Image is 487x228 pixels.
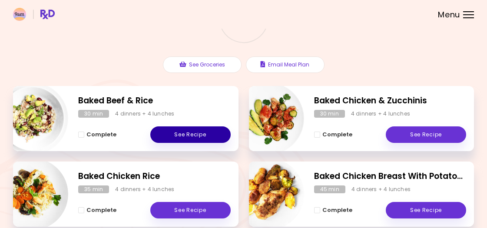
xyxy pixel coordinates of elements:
[322,207,352,214] span: Complete
[13,8,55,21] img: RxDiet
[314,170,467,183] h2: Baked Chicken Breast With Potatoes
[314,110,345,118] div: 30 min
[386,202,466,218] a: See Recipe - Baked Chicken Breast With Potatoes
[86,131,116,138] span: Complete
[115,185,174,193] div: 4 dinners + 4 lunches
[386,126,466,143] a: See Recipe - Baked Chicken & Zucchinis
[78,129,116,140] button: Complete - Baked Beef & Rice
[314,205,352,215] button: Complete - Baked Chicken Breast With Potatoes
[78,170,231,183] h2: Baked Chicken Rice
[115,110,174,118] div: 4 dinners + 4 lunches
[163,56,242,73] button: See Groceries
[86,207,116,214] span: Complete
[78,110,109,118] div: 30 min
[314,185,345,193] div: 45 min
[322,131,352,138] span: Complete
[150,202,231,218] a: See Recipe - Baked Chicken Rice
[314,95,467,107] h2: Baked Chicken & Zucchinis
[351,185,411,193] div: 4 dinners + 4 lunches
[78,95,231,107] h2: Baked Beef & Rice
[150,126,231,143] a: See Recipe - Baked Beef & Rice
[314,129,352,140] button: Complete - Baked Chicken & Zucchinis
[438,11,460,19] span: Menu
[78,205,116,215] button: Complete - Baked Chicken Rice
[246,56,325,73] button: Email Meal Plan
[232,83,304,155] img: Info - Baked Chicken & Zucchinis
[78,185,109,193] div: 35 min
[351,110,410,118] div: 4 dinners + 4 lunches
